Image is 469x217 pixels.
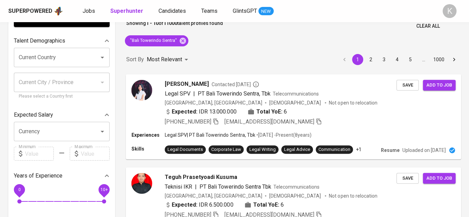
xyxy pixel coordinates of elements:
div: Legal Writing [249,146,276,153]
div: Most Relevant [147,53,190,66]
b: Superhunter [110,8,143,14]
button: Open [97,127,107,136]
p: Experiences [131,132,165,138]
button: Go to page 2 [365,54,376,65]
a: Candidates [159,7,187,16]
div: … [418,56,429,63]
p: Expected Salary [14,111,53,119]
div: Corporate Law [211,146,241,153]
p: Legal SPV | PT Bali Towerindo Sentra, Tbk [165,132,255,138]
div: [GEOGRAPHIC_DATA], [GEOGRAPHIC_DATA] [165,192,262,199]
img: app logo [54,6,63,16]
span: Contacted [DATE] [212,81,259,88]
button: page 1 [352,54,363,65]
span: Teknisi IKR [165,183,192,190]
div: Superpowered [8,7,52,15]
span: NEW [258,8,274,15]
button: Go to page 1000 [431,54,446,65]
span: [DEMOGRAPHIC_DATA] [269,99,322,106]
p: Not open to relocation [329,192,377,199]
span: [PERSON_NAME] [165,80,209,88]
a: Superhunter [110,7,145,16]
button: Save [396,173,419,183]
div: K [443,4,457,18]
a: Teams [201,7,219,16]
span: Teguh Prasetyoadi Kusuma [165,173,237,181]
button: Add to job [423,173,455,183]
span: Candidates [159,8,186,14]
button: Go to page 3 [378,54,390,65]
span: Save [400,81,415,89]
button: Clear All [413,20,443,33]
b: Expected: [172,107,197,116]
input: Value [25,147,54,161]
span: 0 [18,187,20,192]
a: GlintsGPT NEW [233,7,274,16]
div: Expected Salary [14,108,110,122]
p: Talent Demographics [14,37,65,45]
b: Total YoE: [256,107,282,116]
p: Most Relevant [147,55,182,64]
b: Total YoE: [253,200,279,209]
span: [PHONE_NUMBER] [165,118,211,125]
div: "Bali Towerindo Sentra" [125,35,188,46]
span: [EMAIL_ADDRESS][DOMAIN_NAME] [224,118,314,125]
div: Years of Experience [14,169,110,183]
span: Clear All [416,22,440,30]
span: Telecommunications [273,91,319,96]
b: Expected: [172,200,197,209]
a: Jobs [83,7,96,16]
a: [PERSON_NAME]Contacted [DATE]Legal SPV|PT Bali Towerindo Sentra, TbkTelecommunications[GEOGRAPHIC... [126,74,461,159]
div: Legal Documents [168,146,203,153]
span: GlintsGPT [233,8,257,14]
svg: By Jakarta recruiter [253,81,259,88]
b: 11000 [163,20,177,26]
p: Resume [381,147,400,154]
button: Go to page 5 [405,54,416,65]
span: Teams [201,8,218,14]
img: 6b7a435902058c731980de96af09d1d9.jpeg [131,80,152,100]
span: 6 [281,200,284,209]
p: Not open to relocation [329,99,377,106]
span: "Bali Towerindo Sentra" [125,37,181,44]
a: Superpoweredapp logo [8,6,63,16]
span: 6 [284,107,287,116]
p: Uploaded on [DATE] [402,147,446,154]
div: Legal Advice [284,146,310,153]
p: Showing of talent profiles found [126,20,223,33]
p: • [DATE] - Present ( 8 years ) [255,132,312,138]
img: c125786aa4b03ee63f89c3208557eb4d.jpg [131,173,152,193]
span: 10+ [100,187,108,192]
div: IDR 6.500.000 [165,200,233,209]
span: [DEMOGRAPHIC_DATA] [269,192,322,199]
p: Please select a Country first [19,93,105,100]
span: Jobs [83,8,95,14]
input: Value [81,147,110,161]
span: PT Bali Towerindo Sentra, Tbk [198,90,271,97]
span: | [195,182,197,191]
button: Go to page 4 [392,54,403,65]
button: Add to job [423,80,455,90]
div: IDR 13.000.000 [165,107,237,116]
div: [GEOGRAPHIC_DATA], [GEOGRAPHIC_DATA] [165,99,262,106]
span: Legal SPV [165,90,190,97]
button: Open [97,53,107,62]
div: Communication [318,146,350,153]
span: Add to job [426,174,452,182]
nav: pagination navigation [338,54,461,65]
button: Go to next page [449,54,460,65]
b: 1 - 10 [146,20,159,26]
span: PT Bali Towerindo Sentra Tbk [199,183,271,190]
p: Years of Experience [14,172,62,180]
button: Save [396,80,419,90]
span: Telecommunications [273,184,319,189]
span: Add to job [426,81,452,89]
div: Talent Demographics [14,34,110,48]
span: Save [400,174,415,182]
p: Skills [131,145,165,152]
p: +1 [356,146,361,153]
p: Sort By [126,55,144,64]
span: | [193,89,195,98]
